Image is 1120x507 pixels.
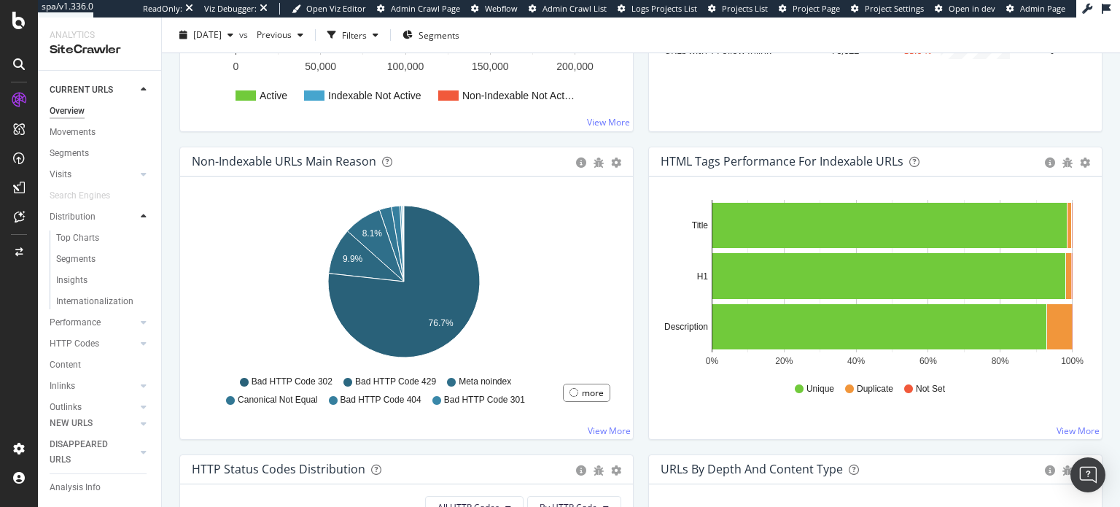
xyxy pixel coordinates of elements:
div: HTTP Status Codes Distribution [192,462,365,476]
div: circle-info [1045,158,1055,168]
div: Outlinks [50,400,82,415]
span: Webflow [485,3,518,14]
div: SiteCrawler [50,42,149,58]
text: 9.9% [343,254,363,264]
div: Analysis Info [50,480,101,495]
span: Duplicate [857,383,893,395]
div: bug [1062,158,1073,168]
a: Segments [50,146,151,161]
span: Project Page [793,3,840,14]
span: Unique [806,383,834,395]
div: bug [594,465,604,476]
span: Logs Projects List [631,3,697,14]
a: Visits [50,167,136,182]
div: Distribution [50,209,96,225]
div: Insights [56,273,87,288]
text: Indexable Not Active [328,90,421,101]
div: gear [611,465,621,476]
span: Previous [251,28,292,41]
button: Previous [251,23,309,47]
div: NEW URLS [50,416,93,431]
text: 40% [847,356,865,366]
div: circle-info [1045,465,1055,476]
text: 8.1% [362,228,383,239]
text: 0 [233,61,239,72]
span: Open in dev [949,3,995,14]
text: 0% [706,356,719,366]
a: NEW URLS [50,416,136,431]
span: Bad HTTP Code 302 [252,376,332,388]
div: bug [594,158,604,168]
a: Performance [50,315,136,330]
a: Open in dev [935,3,995,15]
a: View More [588,425,631,437]
div: bug [1062,465,1073,476]
div: Segments [56,252,96,267]
svg: A chart. [661,200,1085,369]
a: Insights [56,273,151,288]
span: Admin Crawl List [542,3,607,14]
div: Viz Debugger: [204,3,257,15]
span: Admin Crawl Page [391,3,460,14]
text: Non-Indexable Not Act… [462,90,575,101]
span: Projects List [722,3,768,14]
text: 80% [992,356,1009,366]
div: Overview [50,104,85,119]
span: Bad HTTP Code 301 [444,394,525,406]
a: Projects List [708,3,768,15]
a: CURRENT URLS [50,82,136,98]
span: Open Viz Editor [306,3,366,14]
text: 100% [1061,356,1084,366]
text: Title [692,220,709,231]
a: Open Viz Editor [292,3,366,15]
div: HTTP Codes [50,336,99,352]
div: Inlinks [50,379,75,394]
div: Content [50,357,81,373]
a: Inlinks [50,379,136,394]
a: Admin Page [1006,3,1065,15]
a: Movements [50,125,151,140]
text: 76.7% [429,318,454,328]
a: Admin Crawl Page [377,3,460,15]
div: circle-info [576,465,586,476]
a: HTTP Codes [50,336,136,352]
svg: A chart. [192,200,616,369]
a: Top Charts [56,231,151,246]
div: URLs by Depth and Content Type [661,462,843,476]
a: Overview [50,104,151,119]
span: 2025 Aug. 4th [193,28,222,41]
button: [DATE] [174,23,239,47]
div: Non-Indexable URLs Main Reason [192,154,376,169]
span: Not Set [916,383,945,395]
span: vs [239,28,251,41]
div: Performance [50,315,101,330]
text: 60% [919,356,937,366]
text: 100,000 [387,61,424,72]
a: Outlinks [50,400,136,415]
div: DISAPPEARED URLS [50,437,123,468]
div: Open Intercom Messenger [1070,457,1105,492]
a: Admin Crawl List [529,3,607,15]
text: 20% [775,356,793,366]
a: Search Engines [50,188,125,204]
a: Project Page [779,3,840,15]
div: gear [1080,158,1090,168]
a: Logs Projects List [618,3,697,15]
span: Meta noindex [459,376,511,388]
div: Segments [50,146,89,161]
span: Bad HTTP Code 404 [341,394,421,406]
span: Project Settings [865,3,924,14]
div: Analytics [50,29,149,42]
text: 200,000 [556,61,594,72]
a: Distribution [50,209,136,225]
a: Webflow [471,3,518,15]
div: circle-info [576,158,586,168]
div: more [582,387,604,399]
div: Movements [50,125,96,140]
text: H1 [697,271,709,282]
a: View More [1057,425,1100,437]
button: Filters [322,23,384,47]
div: Search Engines [50,188,110,204]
